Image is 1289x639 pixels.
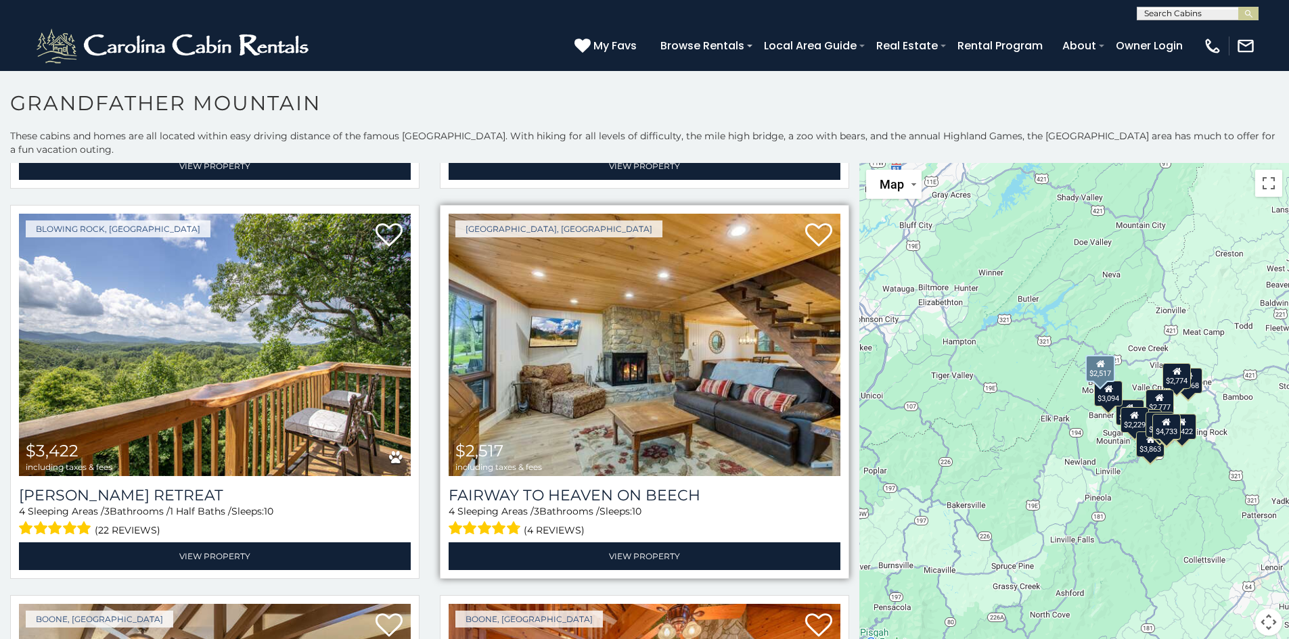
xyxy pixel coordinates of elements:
span: Map [880,177,904,191]
a: Fairway to Heaven on Beech $2,517 including taxes & fees [449,214,840,476]
span: (22 reviews) [95,521,160,539]
div: Sleeping Areas / Bathrooms / Sleeps: [19,504,411,539]
div: $1,725 [1116,400,1144,425]
span: 4 [19,505,25,517]
button: Map camera controls [1255,609,1282,636]
div: $4,723 [1146,411,1174,437]
a: View Property [449,542,840,570]
a: Boone, [GEOGRAPHIC_DATA] [455,611,603,628]
a: Fairway to Heaven on Beech [449,486,840,504]
div: $2,517 [1086,354,1116,381]
div: $2,468 [1175,368,1203,394]
span: including taxes & fees [26,463,112,471]
div: $2,774 [1163,362,1192,388]
a: Misty Ridge Retreat $3,422 including taxes & fees [19,214,411,476]
img: phone-regular-white.png [1203,37,1222,55]
button: Change map style [866,170,922,199]
a: My Favs [574,37,640,55]
span: $3,422 [26,441,78,460]
a: Add to favorites [805,222,832,250]
a: View Property [449,152,840,180]
h3: Misty Ridge Retreat [19,486,411,504]
img: Misty Ridge Retreat [19,214,411,476]
div: $2,777 [1146,389,1174,415]
div: $5,451 [1152,414,1181,440]
span: 4 [449,505,455,517]
span: including taxes & fees [455,463,542,471]
div: $3,863 [1137,431,1165,456]
a: Browse Rentals [654,34,751,57]
a: Blowing Rock, [GEOGRAPHIC_DATA] [26,220,210,237]
a: [GEOGRAPHIC_DATA], [GEOGRAPHIC_DATA] [455,220,662,237]
img: White-1-2.png [34,26,315,66]
span: 3 [104,505,110,517]
a: Boone, [GEOGRAPHIC_DATA] [26,611,173,628]
button: Toggle fullscreen view [1255,170,1282,197]
a: Add to favorites [376,222,403,250]
span: (4 reviews) [524,521,585,539]
span: 3 [534,505,539,517]
a: Real Estate [869,34,945,57]
span: $2,517 [455,441,503,460]
img: mail-regular-white.png [1236,37,1255,55]
div: $4,733 [1152,414,1181,440]
img: Fairway to Heaven on Beech [449,214,840,476]
a: Owner Login [1109,34,1190,57]
div: $2,229 [1121,406,1149,432]
div: $3,094 [1095,381,1123,406]
a: Rental Program [951,34,1049,57]
a: [PERSON_NAME] Retreat [19,486,411,504]
span: My Favs [593,37,637,54]
a: Local Area Guide [757,34,863,57]
span: 10 [264,505,273,517]
span: 1 Half Baths / [170,505,231,517]
span: 10 [632,505,641,517]
a: About [1056,34,1103,57]
div: $3,422 [1168,413,1196,439]
div: Sleeping Areas / Bathrooms / Sleeps: [449,504,840,539]
a: View Property [19,542,411,570]
a: View Property [19,152,411,180]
